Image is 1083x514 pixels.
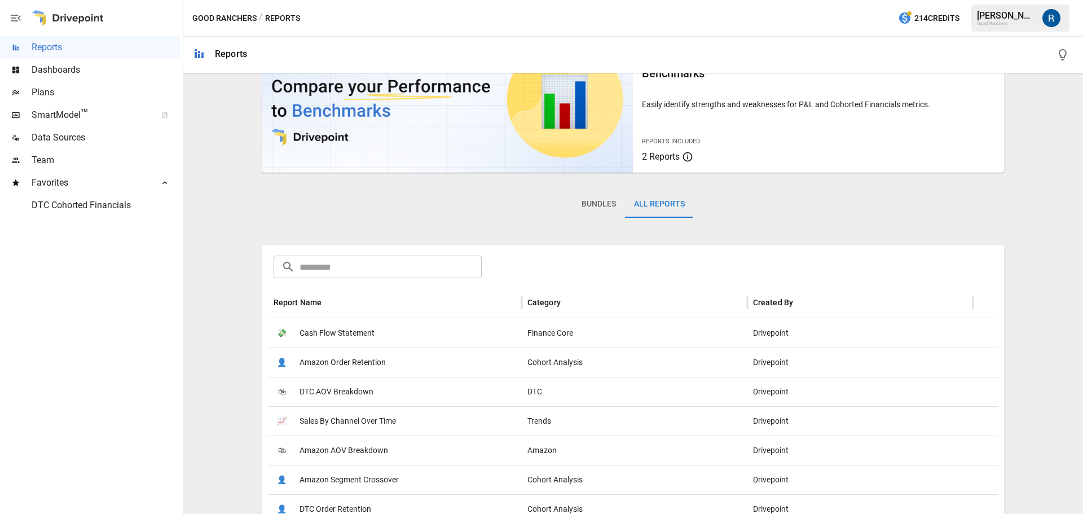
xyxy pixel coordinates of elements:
[323,295,338,310] button: Sort
[300,407,396,436] span: Sales By Channel Over Time
[300,377,373,406] span: DTC AOV Breakdown
[527,298,561,307] div: Category
[747,465,973,494] div: Drivepoint
[215,49,247,59] div: Reports
[274,442,290,459] span: 🛍
[522,436,747,465] div: Amazon
[642,138,700,145] span: Reports Included
[274,354,290,371] span: 👤
[274,472,290,489] span: 👤
[81,107,89,121] span: ™
[914,11,959,25] span: 214 Credits
[262,26,633,173] img: video thumbnail
[274,325,290,342] span: 💸
[747,318,973,348] div: Drivepoint
[300,319,375,348] span: Cash Flow Statement
[32,86,180,99] span: Plans
[522,377,747,406] div: DTC
[32,153,180,167] span: Team
[522,406,747,436] div: Trends
[642,64,995,82] h6: Benchmarks
[274,298,322,307] div: Report Name
[642,99,995,110] p: Easily identify strengths and weaknesses for P&L and Cohorted Financials metrics.
[573,191,625,218] button: Bundles
[274,413,290,430] span: 📈
[274,384,290,401] span: 🛍
[300,348,386,377] span: Amazon Order Retention
[794,295,810,310] button: Sort
[753,298,794,307] div: Created By
[32,199,180,212] span: DTC Cohorted Financials
[1042,9,1060,27] img: Roman Romero
[977,10,1036,21] div: [PERSON_NAME]
[747,348,973,377] div: Drivepoint
[522,348,747,377] div: Cohort Analysis
[300,436,388,465] span: Amazon AOV Breakdown
[300,465,399,494] span: Amazon Segment Crossover
[747,377,973,406] div: Drivepoint
[259,11,263,25] div: /
[32,131,180,144] span: Data Sources
[522,318,747,348] div: Finance Core
[32,41,180,54] span: Reports
[642,151,680,162] span: 2 Reports
[977,21,1036,26] div: Good Ranchers
[32,108,149,122] span: SmartModel
[562,295,578,310] button: Sort
[1036,2,1067,34] button: Roman Romero
[893,8,964,29] button: 214Credits
[747,406,973,436] div: Drivepoint
[192,11,257,25] button: Good Ranchers
[522,465,747,494] div: Cohort Analysis
[32,63,180,77] span: Dashboards
[625,191,694,218] button: All Reports
[747,436,973,465] div: Drivepoint
[32,176,149,190] span: Favorites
